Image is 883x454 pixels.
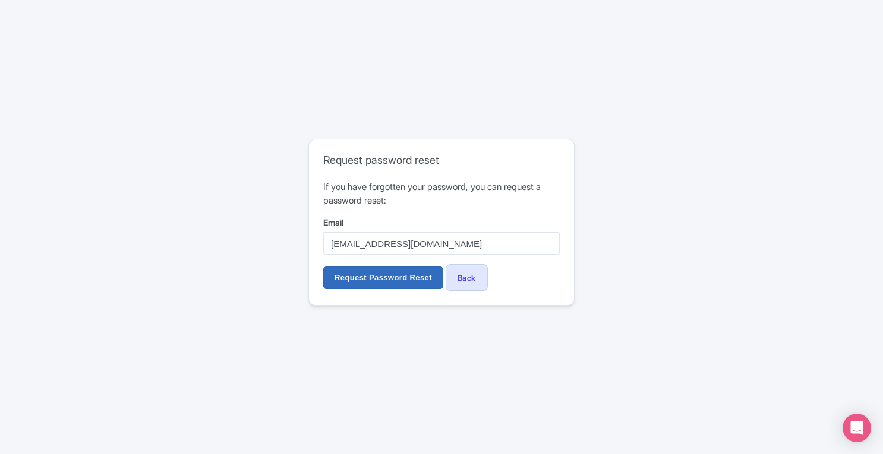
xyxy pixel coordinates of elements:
[843,414,871,442] div: Open Intercom Messenger
[446,264,488,291] a: Back
[323,232,560,255] input: username@example.com
[323,216,560,228] label: Email
[323,266,443,289] input: Request Password Reset
[323,180,560,207] p: If you have forgotten your password, you can request a password reset:
[323,154,560,167] h2: Request password reset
